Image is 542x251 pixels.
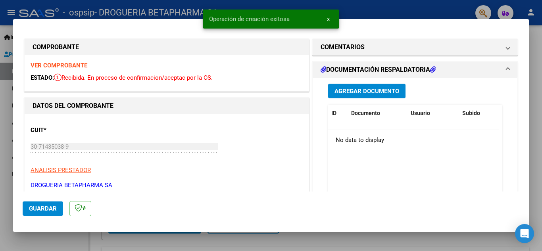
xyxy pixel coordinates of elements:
h1: COMENTARIOS [321,42,365,52]
span: x [327,15,330,23]
span: Subido [462,110,480,116]
span: ID [331,110,336,116]
span: Agregar Documento [334,88,399,95]
h1: DOCUMENTACIÓN RESPALDATORIA [321,65,436,75]
mat-expansion-panel-header: DOCUMENTACIÓN RESPALDATORIA [313,62,517,78]
datatable-header-cell: Documento [348,105,407,122]
button: Guardar [23,201,63,216]
mat-expansion-panel-header: COMENTARIOS [313,39,517,55]
span: ESTADO: [31,74,54,81]
datatable-header-cell: ID [328,105,348,122]
span: Operación de creación exitosa [209,15,290,23]
span: ANALISIS PRESTADOR [31,167,91,174]
span: Documento [351,110,380,116]
datatable-header-cell: Acción [499,105,538,122]
datatable-header-cell: Subido [459,105,499,122]
div: No data to display [328,130,499,150]
p: CUIT [31,126,112,135]
a: VER COMPROBANTE [31,62,87,69]
div: Open Intercom Messenger [515,224,534,243]
strong: DATOS DEL COMPROBANTE [33,102,113,109]
button: x [321,12,336,26]
span: Usuario [411,110,430,116]
span: Recibida. En proceso de confirmacion/aceptac por la OS. [54,74,213,81]
span: Guardar [29,205,57,212]
datatable-header-cell: Usuario [407,105,459,122]
div: DOCUMENTACIÓN RESPALDATORIA [313,78,517,242]
p: DROGUERIA BETAPHARMA SA [31,181,303,190]
strong: COMPROBANTE [33,43,79,51]
button: Agregar Documento [328,84,406,98]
